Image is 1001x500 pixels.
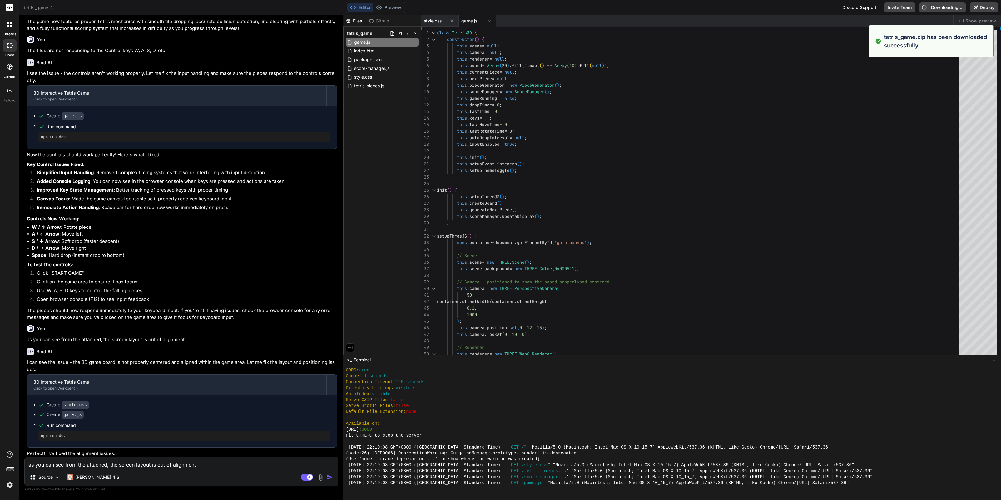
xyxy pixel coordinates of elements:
[469,240,492,245] span: container
[469,76,492,81] span: nextPiece
[487,115,489,121] span: }
[504,141,514,147] span: true
[497,200,499,206] span: (
[884,2,915,12] button: Invite Team
[421,226,429,233] div: 31
[469,194,499,199] span: setupThreeJS
[421,207,429,213] div: 28
[421,102,429,108] div: 12
[32,231,59,237] strong: A / ← Arrow
[5,52,14,58] label: code
[32,238,59,244] strong: S / ↓ Arrow
[499,122,502,127] span: =
[919,2,966,12] button: Downloading...
[469,56,489,62] span: renderer
[469,63,482,68] span: board
[519,161,522,167] span: )
[32,204,337,213] li: : Space bar for hard drop now works immediately on press
[421,108,429,115] div: 13
[467,115,469,121] span: .
[517,207,519,213] span: ;
[32,195,337,204] li: : Made the game canvas focusable so it properly receives keyboard input
[467,154,469,160] span: .
[494,109,497,114] span: 0
[469,128,504,134] span: lastRotateTime
[37,37,45,43] h6: You
[457,194,467,199] span: this
[27,70,337,84] p: I see the issue - the controls aren't working properly. Let me fix the input handling and make su...
[514,240,517,245] span: .
[469,122,499,127] span: lastMoveTime
[502,200,504,206] span: ;
[467,76,469,81] span: .
[497,43,499,49] span: ;
[469,233,472,239] span: )
[447,37,474,42] span: constructor
[32,224,61,230] strong: W / ↑ Arrow
[467,161,469,167] span: .
[517,240,552,245] span: getElementById
[502,63,507,68] span: 20
[577,63,579,68] span: .
[509,128,512,134] span: 0
[549,89,552,95] span: ;
[499,50,502,55] span: ;
[27,216,80,222] strong: Controls Now Working:
[482,63,484,68] span: =
[557,82,559,88] span: )
[537,63,539,68] span: (
[457,128,467,134] span: this
[41,135,328,140] pre: npm run dev
[457,76,467,81] span: this
[67,474,73,480] img: Claude 4 Sonnet
[489,109,492,114] span: =
[965,18,996,24] span: Show preview
[482,154,484,160] span: )
[499,200,502,206] span: )
[457,43,467,49] span: this
[24,5,54,11] span: tetris_game
[27,47,337,54] p: The tiles are not responding to the Control keys W, A, S, D, etc
[354,82,385,90] span: tetris-pieces.js
[33,90,320,96] div: 3D Interactive Tetris Game
[993,357,996,363] span: −
[502,194,504,199] span: )
[457,207,467,213] span: this
[469,102,492,108] span: dropTimer
[467,89,469,95] span: .
[33,97,320,102] div: Click to open Workbench
[27,161,85,167] strong: Key Control Issues Fixed:
[484,115,487,121] span: {
[507,76,509,81] span: ;
[469,207,512,213] span: generateNextPiece
[354,56,382,63] span: package.json
[437,30,449,36] span: class
[552,240,554,245] span: (
[55,475,60,480] img: Pick Models
[469,69,499,75] span: currentPiece
[37,204,99,210] strong: Immediate Action Handling
[429,233,438,239] div: Click to collapse the range.
[467,109,469,114] span: .
[482,43,484,49] span: =
[317,474,324,481] img: attachment
[447,174,449,180] span: }
[499,102,502,108] span: ;
[497,102,499,108] span: 0
[421,135,429,141] div: 17
[33,379,320,385] div: 3D Interactive Tetris Game
[347,30,372,37] span: tetris_game
[469,109,489,114] span: lastTime
[514,69,517,75] span: ;
[554,82,557,88] span: (
[839,2,880,12] div: Discord Support
[421,95,429,102] div: 11
[452,30,472,36] span: Tetris3D
[539,63,542,68] span: (
[512,63,522,68] span: fill
[467,200,469,206] span: .
[529,63,537,68] span: map
[467,207,469,213] span: .
[522,63,524,68] span: (
[421,180,429,187] div: 24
